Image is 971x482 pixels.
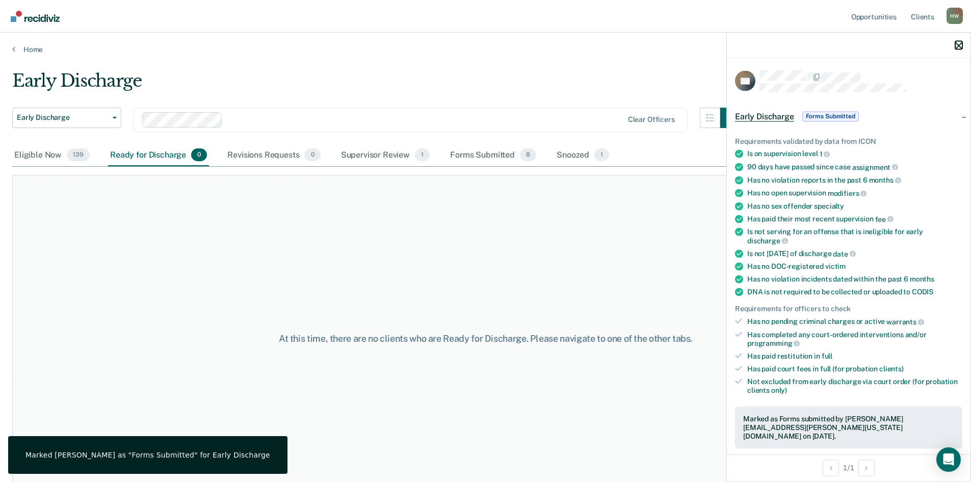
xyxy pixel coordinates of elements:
[869,176,901,184] span: months
[825,262,846,270] span: victim
[594,148,609,162] span: 1
[802,111,859,121] span: Forms Submitted
[822,352,832,360] span: full
[12,70,741,99] div: Early Discharge
[833,249,855,258] span: date
[747,249,962,258] div: Is not [DATE] of discharge
[735,111,794,121] span: Early Discharge
[912,288,933,296] span: CODIS
[747,262,962,271] div: Has no DOC-registered
[12,144,92,167] div: Eligible Now
[936,447,961,472] div: Open Intercom Messenger
[747,377,962,394] div: Not excluded from early discharge via court order (for probation clients
[820,150,830,158] span: 1
[747,189,962,198] div: Has no open supervision
[225,144,322,167] div: Revisions Requests
[339,144,432,167] div: Supervisor Review
[727,454,970,481] div: 1 / 1
[628,115,675,124] div: Clear officers
[735,305,962,313] div: Requirements for officers to check
[415,148,430,162] span: 1
[747,364,962,373] div: Has paid court fees in full (for probation
[17,113,109,122] span: Early Discharge
[910,275,934,283] span: months
[747,214,962,223] div: Has paid their most recent supervision
[67,148,90,162] span: 139
[555,144,611,167] div: Snoozed
[12,45,959,54] a: Home
[747,317,962,326] div: Has no pending criminal charges or active
[747,339,800,347] span: programming
[25,450,270,460] div: Marked [PERSON_NAME] as "Forms Submitted" for Early Discharge
[191,148,207,162] span: 0
[735,137,962,145] div: Requirements validated by data from ICON
[249,333,722,344] div: At this time, there are no clients who are Ready for Discharge. Please navigate to one of the oth...
[747,149,962,159] div: Is on supervision level
[11,11,60,22] img: Recidiviz
[879,364,904,372] span: clients)
[747,288,962,296] div: DNA is not required to be collected or uploaded to
[747,236,788,244] span: discharge
[747,352,962,361] div: Has paid restitution in
[727,100,970,133] div: Early DischargeForms Submitted
[771,386,787,394] span: only)
[108,144,209,167] div: Ready for Discharge
[947,8,963,24] div: H W
[858,460,875,476] button: Next Opportunity
[304,148,320,162] span: 0
[814,201,844,210] span: specialty
[875,215,894,223] span: fee
[448,144,538,167] div: Forms Submitted
[852,163,898,171] span: assignment
[747,330,962,347] div: Has completed any court-ordered interventions and/or
[747,162,962,171] div: 90 days have passed since case
[823,460,839,476] button: Previous Opportunity
[828,189,867,197] span: modifiers
[743,415,954,440] div: Marked as Forms submitted by [PERSON_NAME][EMAIL_ADDRESS][PERSON_NAME][US_STATE][DOMAIN_NAME] on ...
[747,201,962,210] div: Has no sex offender
[747,275,962,284] div: Has no violation incidents dated within the past 6
[947,8,963,24] button: Profile dropdown button
[747,227,962,245] div: Is not serving for an offense that is ineligible for early
[747,175,962,185] div: Has no violation reports in the past 6
[886,317,924,325] span: warrants
[520,148,536,162] span: 8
